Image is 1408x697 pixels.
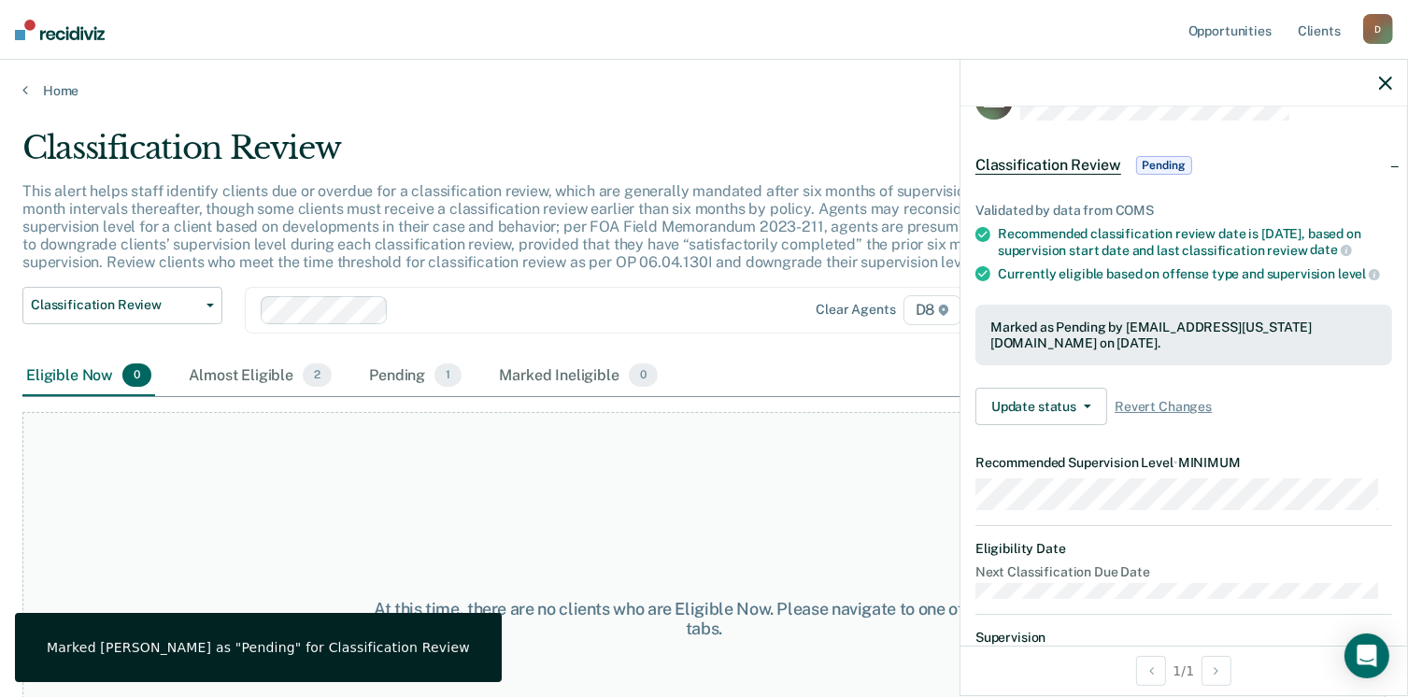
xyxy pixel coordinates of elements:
span: date [1310,242,1351,257]
div: Eligible Now [22,356,155,397]
button: Update status [975,388,1107,425]
span: 0 [629,363,658,388]
div: At this time, there are no clients who are Eligible Now. Please navigate to one of the other tabs. [363,599,1045,639]
div: Open Intercom Messenger [1344,633,1389,678]
div: Marked [PERSON_NAME] as "Pending" for Classification Review [47,639,470,656]
button: Previous Opportunity [1136,656,1166,686]
span: 0 [122,363,151,388]
dt: Recommended Supervision Level MINIMUM [975,455,1392,471]
div: Recommended classification review date is [DATE], based on supervision start date and last classi... [998,226,1392,258]
span: Classification Review [975,156,1121,175]
span: D8 [903,295,962,325]
div: Pending [365,356,465,397]
div: Almost Eligible [185,356,335,397]
div: Classification ReviewPending [960,135,1407,195]
p: This alert helps staff identify clients due or overdue for a classification review, which are gen... [22,182,1066,272]
a: Home [22,82,1386,99]
div: Clear agents [816,302,895,318]
dt: Eligibility Date [975,541,1392,557]
button: Next Opportunity [1202,656,1231,686]
div: 1 / 1 [960,646,1407,695]
span: Classification Review [31,297,199,313]
img: Recidiviz [15,20,105,40]
span: 2 [303,363,332,388]
span: Pending [1136,156,1192,175]
div: Marked Ineligible [495,356,661,397]
span: level [1338,266,1380,281]
div: Classification Review [22,129,1078,182]
div: Marked as Pending by [EMAIL_ADDRESS][US_STATE][DOMAIN_NAME] on [DATE]. [990,320,1377,351]
div: Currently eligible based on offense type and supervision [998,265,1392,282]
div: Validated by data from COMS [975,203,1392,219]
span: 1 [434,363,462,388]
span: Revert Changes [1115,399,1212,415]
dt: Supervision [975,630,1392,646]
div: D [1363,14,1393,44]
span: • [1173,455,1178,470]
dt: Next Classification Due Date [975,564,1392,580]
